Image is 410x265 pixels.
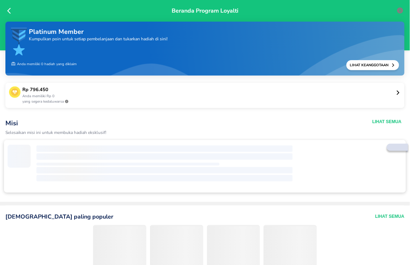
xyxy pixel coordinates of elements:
[22,99,396,104] p: yang segera kedaluwarsa
[5,130,302,135] p: Selesaikan misi ini untuk membuka hadiah eksklusif!
[29,37,168,41] p: Kumpulkan poin untuk setiap pembelanjaan dan tukarkan hadiah di sini!
[350,63,391,68] p: Lihat Keanggotaan
[8,145,31,168] span: ‌
[22,94,396,99] p: Anda memiliki Rp 0
[5,213,113,221] p: [DEMOGRAPHIC_DATA] paling populer
[36,167,293,174] span: ‌
[11,60,77,70] p: Anda memiliki 0 hadiah yang diklaim
[172,6,238,45] p: Beranda Program Loyalti
[36,145,293,152] span: ‌
[375,213,405,221] button: Lihat Semua
[5,119,302,127] p: Misi
[22,86,396,94] p: Rp 796.450
[36,175,293,181] span: ‌
[372,119,402,125] button: Lihat Semua
[29,27,168,37] p: Platinum Member
[36,163,220,166] span: ‌
[36,153,293,160] span: ‌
